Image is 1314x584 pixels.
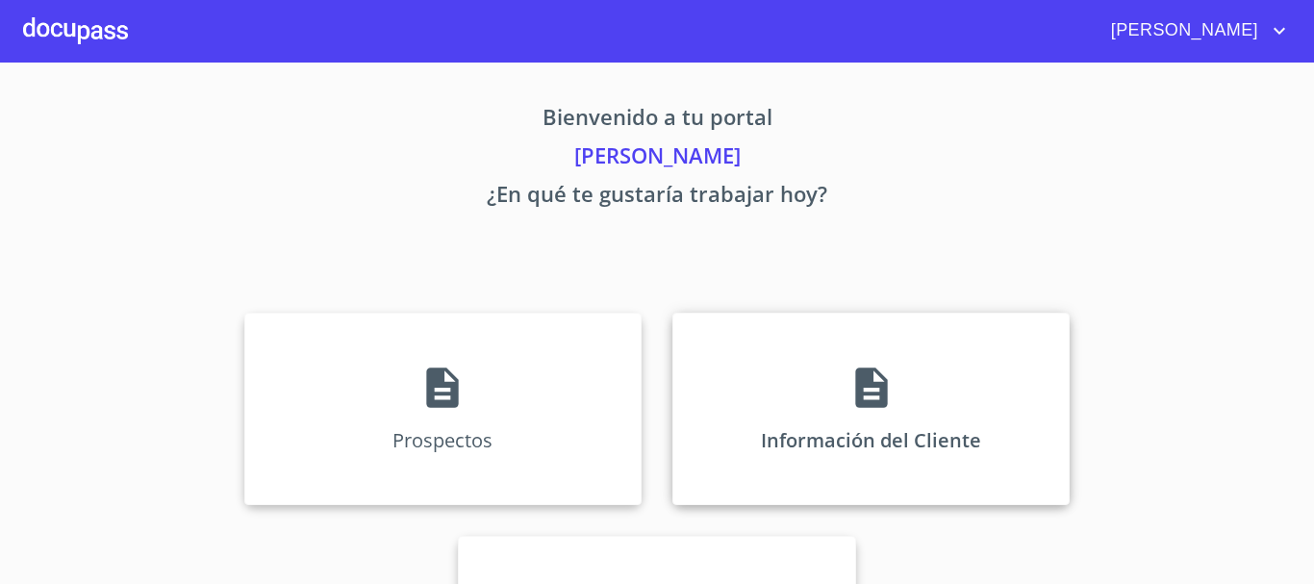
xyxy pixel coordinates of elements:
p: Bienvenido a tu portal [64,101,1250,140]
p: [PERSON_NAME] [64,140,1250,178]
button: account of current user [1097,15,1291,46]
p: ¿En qué te gustaría trabajar hoy? [64,178,1250,216]
p: Información del Cliente [761,427,981,453]
p: Prospectos [392,427,493,453]
span: [PERSON_NAME] [1097,15,1268,46]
